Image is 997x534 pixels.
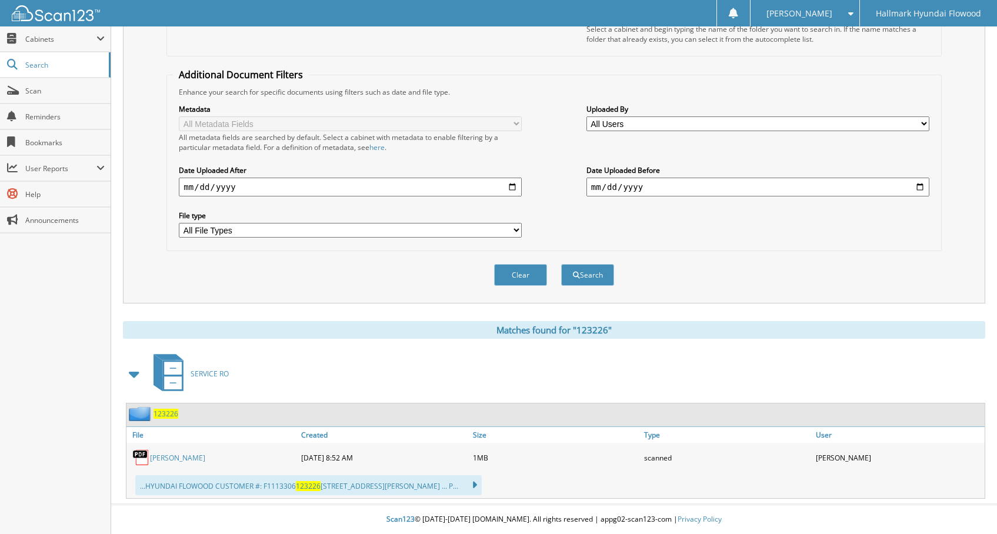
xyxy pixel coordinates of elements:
label: Date Uploaded Before [586,165,929,175]
a: File [126,427,298,443]
span: Bookmarks [25,138,105,148]
img: folder2.png [129,406,154,421]
span: Announcements [25,215,105,225]
input: start [179,178,522,196]
a: [PERSON_NAME] [150,453,205,463]
span: Scan123 [386,514,415,524]
div: Matches found for "123226" [123,321,985,339]
div: 1MB [470,446,642,469]
span: Help [25,189,105,199]
div: Enhance your search for specific documents using filters such as date and file type. [173,87,935,97]
div: © [DATE]-[DATE] [DOMAIN_NAME]. All rights reserved | appg02-scan123-com | [111,505,997,534]
span: Scan [25,86,105,96]
label: Metadata [179,104,522,114]
img: PDF.png [132,449,150,466]
label: Uploaded By [586,104,929,114]
div: All metadata fields are searched by default. Select a cabinet with metadata to enable filtering b... [179,132,522,152]
a: Size [470,427,642,443]
span: SERVICE RO [191,369,229,379]
span: Reminders [25,112,105,122]
button: Clear [494,264,547,286]
div: [DATE] 8:52 AM [298,446,470,469]
a: here [369,142,385,152]
span: Search [25,60,103,70]
a: 123226 [154,409,178,419]
div: Select a cabinet and begin typing the name of the folder you want to search in. If the name match... [586,24,929,44]
span: User Reports [25,163,96,173]
iframe: Chat Widget [938,478,997,534]
a: Created [298,427,470,443]
a: SERVICE RO [146,351,229,397]
div: [PERSON_NAME] [813,446,985,469]
label: File type [179,211,522,221]
span: Cabinets [25,34,96,44]
button: Search [561,264,614,286]
a: Type [641,427,813,443]
a: User [813,427,985,443]
label: Date Uploaded After [179,165,522,175]
span: [PERSON_NAME] [766,10,832,17]
div: ...HYUNDAI FLOWOOD CUSTOMER #: F1113306 [STREET_ADDRESS][PERSON_NAME] ... P... [135,475,482,495]
div: scanned [641,446,813,469]
span: Hallmark Hyundai Flowood [876,10,981,17]
legend: Additional Document Filters [173,68,309,81]
input: end [586,178,929,196]
a: Privacy Policy [678,514,722,524]
img: scan123-logo-white.svg [12,5,100,21]
span: 123226 [296,481,321,491]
